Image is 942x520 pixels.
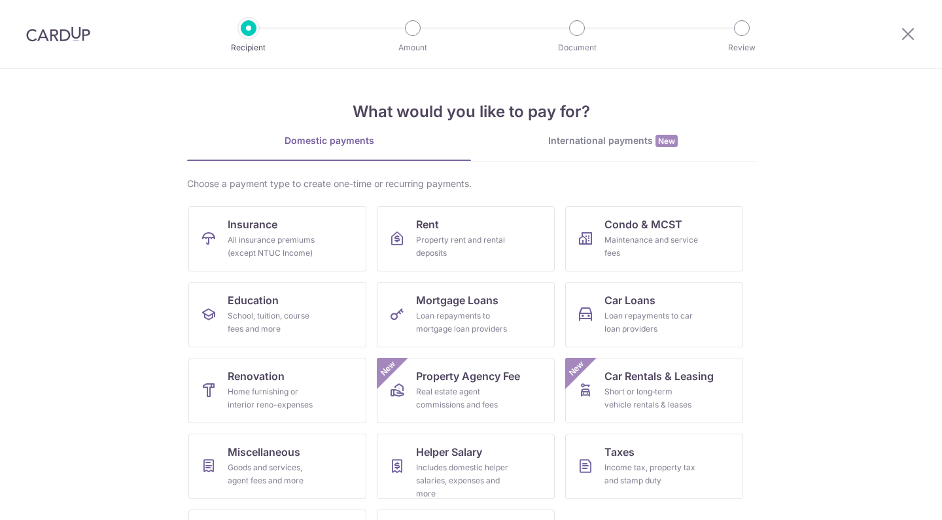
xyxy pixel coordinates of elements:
div: Loan repayments to car loan providers [604,309,699,336]
div: Short or long‑term vehicle rentals & leases [604,385,699,411]
a: Property Agency FeeReal estate agent commissions and feesNew [377,358,555,423]
a: Condo & MCSTMaintenance and service fees [565,206,743,271]
span: New [655,135,678,147]
p: Review [693,41,790,54]
div: Domestic payments [187,134,471,147]
h4: What would you like to pay for? [187,100,755,124]
p: Document [529,41,625,54]
div: All insurance premiums (except NTUC Income) [228,234,322,260]
a: RentProperty rent and rental deposits [377,206,555,271]
div: Includes domestic helper salaries, expenses and more [416,461,510,500]
span: Rent [416,217,439,232]
a: Car Rentals & LeasingShort or long‑term vehicle rentals & leasesNew [565,358,743,423]
a: MiscellaneousGoods and services, agent fees and more [188,434,366,499]
a: RenovationHome furnishing or interior reno-expenses [188,358,366,423]
p: Recipient [200,41,297,54]
span: Helper Salary [416,444,482,460]
div: Real estate agent commissions and fees [416,385,510,411]
img: CardUp [26,26,90,42]
div: Home furnishing or interior reno-expenses [228,385,322,411]
div: Loan repayments to mortgage loan providers [416,309,510,336]
span: Condo & MCST [604,217,682,232]
span: Property Agency Fee [416,368,520,384]
div: Property rent and rental deposits [416,234,510,260]
a: InsuranceAll insurance premiums (except NTUC Income) [188,206,366,271]
div: Income tax, property tax and stamp duty [604,461,699,487]
span: Mortgage Loans [416,292,498,308]
span: Car Rentals & Leasing [604,368,714,384]
p: Amount [364,41,461,54]
span: Renovation [228,368,285,384]
div: International payments [471,134,755,148]
a: Helper SalaryIncludes domestic helper salaries, expenses and more [377,434,555,499]
span: Insurance [228,217,277,232]
span: Car Loans [604,292,655,308]
div: Goods and services, agent fees and more [228,461,322,487]
a: TaxesIncome tax, property tax and stamp duty [565,434,743,499]
div: School, tuition, course fees and more [228,309,322,336]
div: Choose a payment type to create one-time or recurring payments. [187,177,755,190]
span: Miscellaneous [228,444,300,460]
a: Mortgage LoansLoan repayments to mortgage loan providers [377,282,555,347]
a: EducationSchool, tuition, course fees and more [188,282,366,347]
div: Maintenance and service fees [604,234,699,260]
span: New [566,358,587,379]
span: New [377,358,399,379]
span: Taxes [604,444,635,460]
a: Car LoansLoan repayments to car loan providers [565,282,743,347]
span: Education [228,292,279,308]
